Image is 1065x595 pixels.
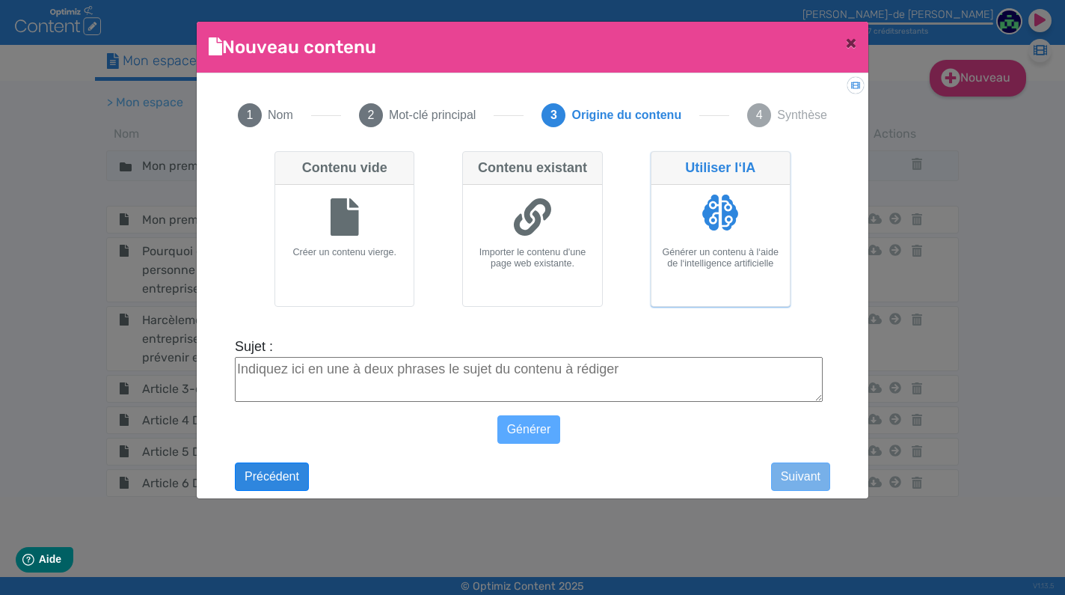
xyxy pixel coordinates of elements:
div: Utiliser l‘IA [651,152,790,185]
button: Suivant [771,463,830,491]
button: Précédent [235,463,309,491]
button: Générer [497,415,561,444]
h6: Générer un contenu à l‘aide de l‘intelligence artificielle [657,247,784,269]
span: Nom [268,106,293,124]
button: 3Origine du contenu [524,85,699,145]
label: Sujet : [235,337,823,357]
h6: Importer le contenu d'une page web existante. [469,247,595,269]
span: Mot-clé principal [389,106,476,124]
div: Contenu vide [275,152,414,185]
button: Close [834,22,868,64]
button: 1Nom [220,85,311,145]
span: × [846,32,856,53]
h6: Créer un contenu vierge. [281,247,408,258]
h4: Nouveau contenu [209,34,376,61]
div: Contenu existant [463,152,601,185]
span: 2 [359,103,383,127]
span: 1 [238,103,262,127]
span: Origine du contenu [571,106,681,124]
button: 2Mot-clé principal [341,85,494,145]
span: 3 [541,103,565,127]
